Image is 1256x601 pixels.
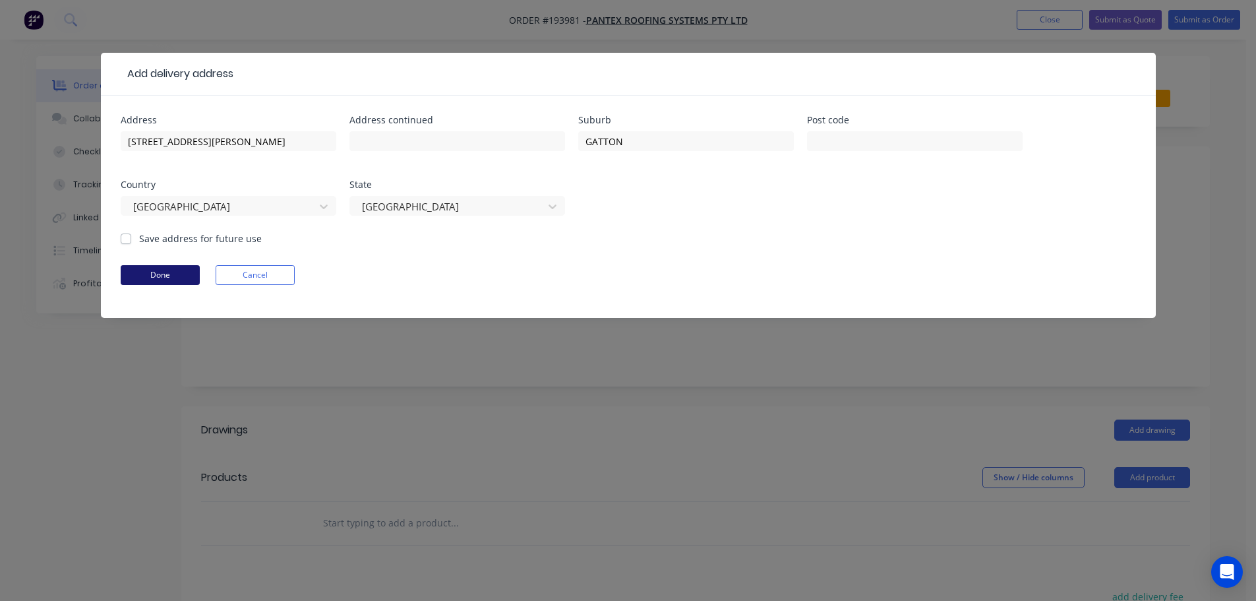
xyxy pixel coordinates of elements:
div: Address continued [349,115,565,125]
div: State [349,180,565,189]
div: Address [121,115,336,125]
div: Open Intercom Messenger [1211,556,1243,588]
div: Add delivery address [121,66,233,82]
div: Suburb [578,115,794,125]
button: Cancel [216,265,295,285]
label: Save address for future use [139,232,262,245]
div: Country [121,180,336,189]
button: Done [121,265,200,285]
div: Post code [807,115,1023,125]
